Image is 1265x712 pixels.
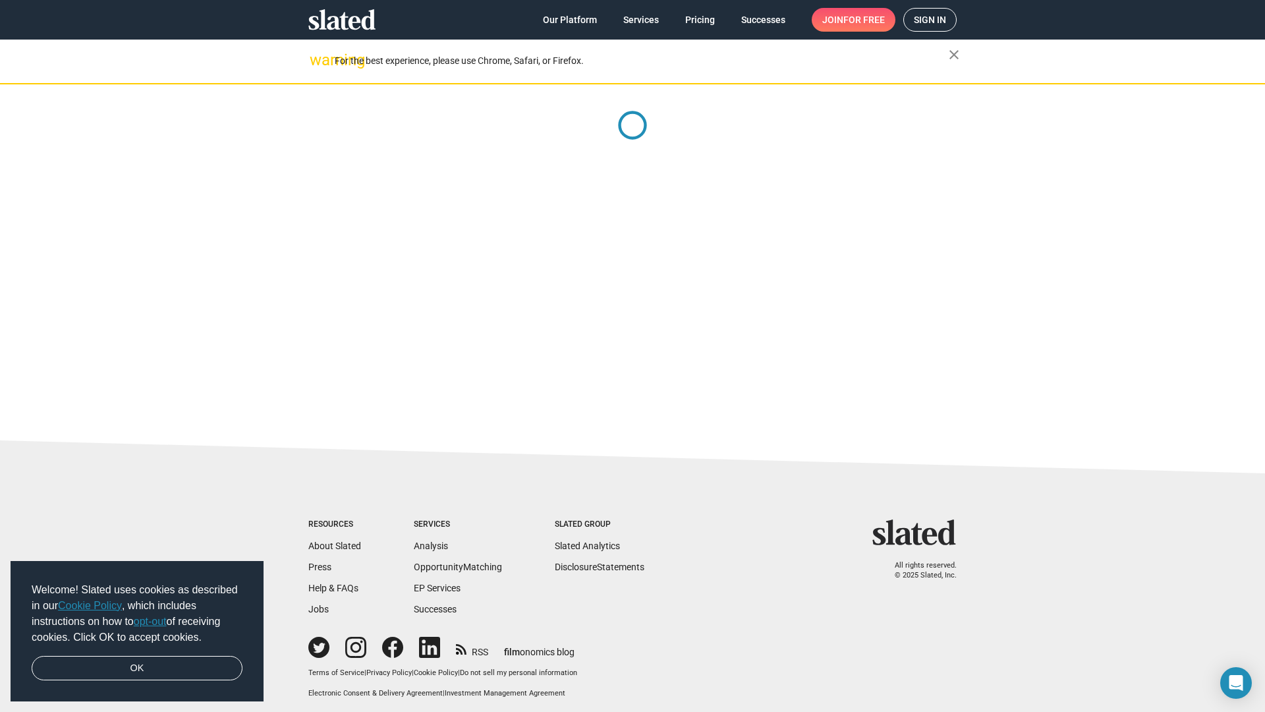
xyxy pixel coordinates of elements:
[731,8,796,32] a: Successes
[504,647,520,657] span: film
[308,583,358,593] a: Help & FAQs
[445,689,565,697] a: Investment Management Agreement
[308,604,329,614] a: Jobs
[335,52,949,70] div: For the best experience, please use Chrome, Safari, or Firefox.
[414,583,461,593] a: EP Services
[812,8,895,32] a: Joinfor free
[443,689,445,697] span: |
[555,541,620,551] a: Slated Analytics
[414,519,502,530] div: Services
[613,8,669,32] a: Services
[308,668,364,677] a: Terms of Service
[364,668,366,677] span: |
[414,668,458,677] a: Cookie Policy
[504,636,575,659] a: filmonomics blog
[32,656,242,681] a: dismiss cookie message
[308,562,331,572] a: Press
[456,638,488,659] a: RSS
[903,8,957,32] a: Sign in
[675,8,725,32] a: Pricing
[532,8,607,32] a: Our Platform
[308,541,361,551] a: About Slated
[543,8,597,32] span: Our Platform
[881,561,957,580] p: All rights reserved. © 2025 Slated, Inc.
[366,668,412,677] a: Privacy Policy
[414,541,448,551] a: Analysis
[308,519,361,530] div: Resources
[458,668,460,677] span: |
[1220,667,1252,699] div: Open Intercom Messenger
[741,8,785,32] span: Successes
[946,47,962,63] mat-icon: close
[414,562,502,572] a: OpportunityMatching
[555,519,644,530] div: Slated Group
[914,9,946,31] span: Sign in
[685,8,715,32] span: Pricing
[414,604,457,614] a: Successes
[308,689,443,697] a: Electronic Consent & Delivery Agreement
[58,600,122,611] a: Cookie Policy
[412,668,414,677] span: |
[310,52,325,68] mat-icon: warning
[623,8,659,32] span: Services
[460,668,577,678] button: Do not sell my personal information
[32,582,242,645] span: Welcome! Slated uses cookies as described in our , which includes instructions on how to of recei...
[843,8,885,32] span: for free
[822,8,885,32] span: Join
[555,562,644,572] a: DisclosureStatements
[11,561,264,702] div: cookieconsent
[134,616,167,627] a: opt-out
